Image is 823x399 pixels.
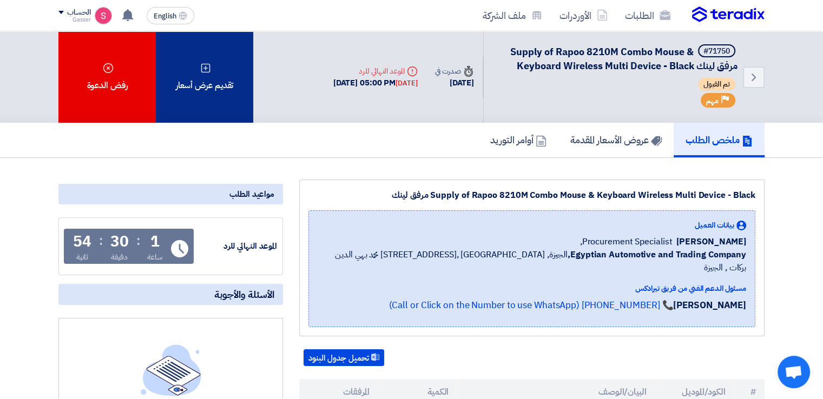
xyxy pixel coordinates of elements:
[478,123,558,157] a: أوامر التوريد
[396,78,417,89] div: [DATE]
[570,134,662,146] h5: عروض الأسعار المقدمة
[214,288,274,301] span: الأسئلة والأجوبة
[156,31,253,123] div: تقديم عرض أسعار
[76,251,89,263] div: ثانية
[568,248,746,261] b: Egyptian Automotive and Trading Company,
[695,220,734,231] span: بيانات العميل
[147,7,194,24] button: English
[58,31,156,123] div: رفض الدعوة
[304,349,384,367] button: تحميل جدول البنود
[111,251,128,263] div: دقيقة
[490,134,547,146] h5: أوامر التوريد
[551,3,616,28] a: الأوردرات
[318,248,746,274] span: الجيزة, [GEOGRAPHIC_DATA] ,[STREET_ADDRESS] محمد بهي الدين بركات , الجيزة
[141,344,201,395] img: empty_state_list.svg
[389,298,673,312] a: 📞 [PHONE_NUMBER] (Call or Click on the Number to use WhatsApp)
[706,96,719,106] span: مهم
[674,123,765,157] a: ملخص الطلب
[692,6,765,23] img: Teradix logo
[686,134,753,146] h5: ملخص الطلب
[318,283,746,294] div: مسئول الدعم الفني من فريق تيرادكس
[333,65,418,77] div: الموعد النهائي للرد
[676,235,746,248] span: [PERSON_NAME]
[73,234,91,249] div: 54
[510,44,738,73] span: Supply of Rapoo 8210M Combo Mouse & Keyboard Wireless Multi Device - Black مرفق لينك
[95,7,112,24] img: unnamed_1748516558010.png
[435,65,474,77] div: صدرت في
[497,44,738,72] h5: Supply of Rapoo 8210M Combo Mouse & Keyboard Wireless Multi Device - Black مرفق لينك
[196,240,277,252] div: الموعد النهائي للرد
[616,3,679,28] a: الطلبات
[333,77,418,89] div: [DATE] 05:00 PM
[150,234,160,249] div: 1
[778,356,810,388] div: Open chat
[703,48,730,55] div: #71750
[308,189,755,202] div: Supply of Rapoo 8210M Combo Mouse & Keyboard Wireless Multi Device - Black مرفق لينك
[136,231,140,250] div: :
[58,184,283,204] div: مواعيد الطلب
[558,123,674,157] a: عروض الأسعار المقدمة
[580,235,673,248] span: Procurement Specialist,
[474,3,551,28] a: ملف الشركة
[435,77,474,89] div: [DATE]
[67,8,90,17] div: الحساب
[698,78,735,91] span: تم القبول
[110,234,129,249] div: 30
[58,17,90,23] div: Gasser
[673,298,746,312] strong: [PERSON_NAME]
[154,12,176,20] span: English
[147,251,163,263] div: ساعة
[99,231,103,250] div: :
